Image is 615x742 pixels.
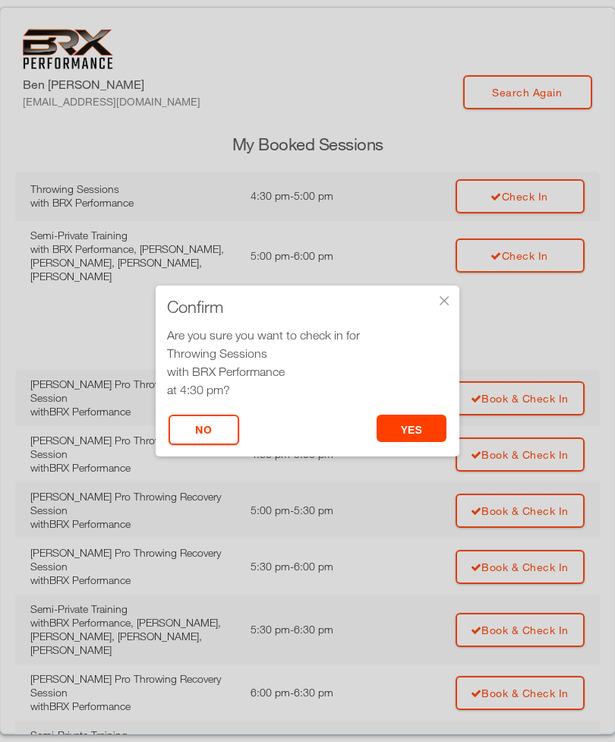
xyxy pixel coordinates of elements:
button: No [169,415,239,445]
div: with BRX Performance [167,362,448,380]
div: Throwing Sessions [167,344,448,362]
div: Are you sure you want to check in for at 4:30 pm? [167,326,448,399]
span: Confirm [167,299,223,314]
button: yes [377,415,447,442]
div: × [437,293,452,308]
